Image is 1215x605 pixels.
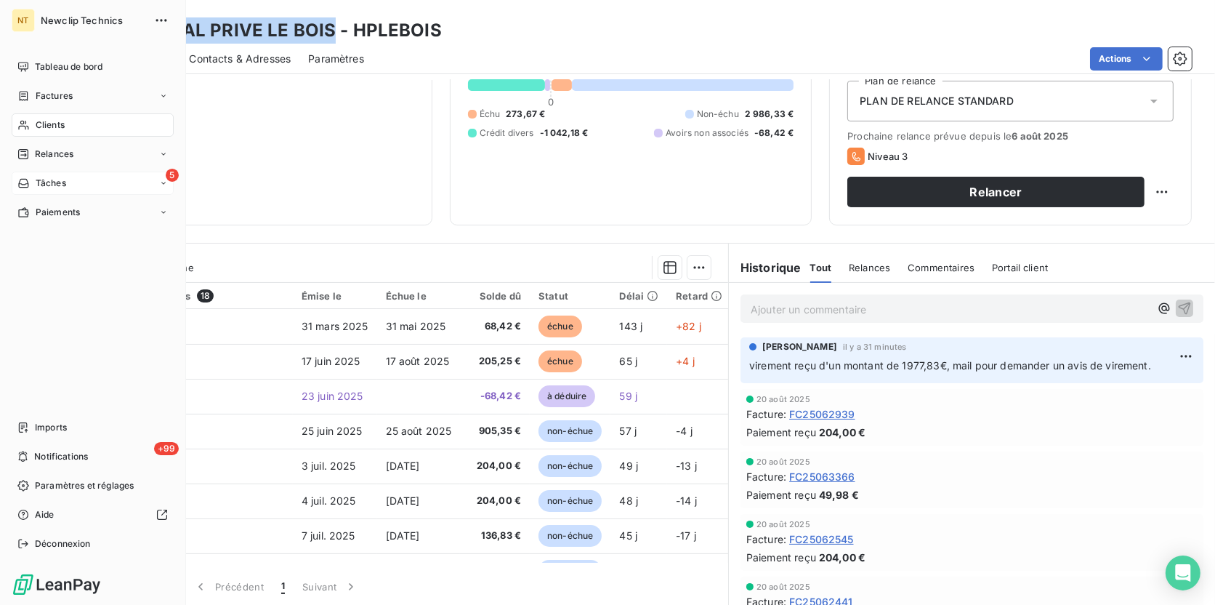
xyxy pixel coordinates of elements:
[810,262,832,273] span: Tout
[128,17,442,44] h3: HOPITAL PRIVE LE BOIS - HPLEBOIS
[819,487,859,502] span: 49,98 €
[789,406,855,422] span: FC25062939
[302,529,355,542] span: 7 juil. 2025
[746,469,786,484] span: Facture :
[619,460,638,472] span: 49 j
[538,385,595,407] span: à déduire
[197,289,214,302] span: 18
[746,425,816,440] span: Paiement reçu
[619,425,637,437] span: 57 j
[12,9,35,32] div: NT
[35,508,55,521] span: Aide
[847,130,1174,142] span: Prochaine relance prévue depuis le
[480,108,501,121] span: Échu
[35,421,67,434] span: Imports
[386,494,420,507] span: [DATE]
[538,455,602,477] span: non-échue
[273,572,294,602] button: 1
[868,151,908,162] span: Niveau 3
[548,96,554,108] span: 0
[185,572,273,602] button: Précédent
[619,494,638,507] span: 48 j
[666,127,748,140] span: Avoirs non associés
[789,532,854,547] span: FC25062545
[12,84,174,108] a: Factures
[754,127,794,140] span: -68,42 €
[819,550,865,565] span: 204,00 €
[538,316,582,337] span: échue
[12,143,174,166] a: Relances
[386,425,452,437] span: 25 août 2025
[35,537,91,550] span: Déconnexion
[386,460,420,472] span: [DATE]
[386,290,452,302] div: Échue le
[480,127,534,140] span: Crédit divers
[992,262,1048,273] span: Portail client
[302,390,363,402] span: 23 juin 2025
[676,494,697,507] span: -14 j
[619,355,637,367] span: 65 j
[12,416,174,439] a: Imports
[538,525,602,547] span: non-échue
[469,459,521,473] span: 204,00 €
[1012,130,1068,142] span: 6 août 2025
[847,177,1145,207] button: Relancer
[386,355,450,367] span: 17 août 2025
[35,60,102,73] span: Tableau de bord
[746,550,816,565] span: Paiement reçu
[469,290,521,302] div: Solde dû
[302,425,363,437] span: 25 juin 2025
[676,355,695,367] span: +4 j
[302,494,356,507] span: 4 juil. 2025
[762,340,837,353] span: [PERSON_NAME]
[538,490,602,512] span: non-échue
[12,55,174,79] a: Tableau de bord
[12,201,174,224] a: Paiements
[676,425,693,437] span: -4 j
[36,89,73,103] span: Factures
[302,320,368,332] span: 31 mars 2025
[538,290,602,302] div: Statut
[756,520,810,529] span: 20 août 2025
[849,262,890,273] span: Relances
[281,580,285,594] span: 1
[746,406,786,422] span: Facture :
[819,425,865,440] span: 204,00 €
[619,529,637,542] span: 45 j
[189,52,291,66] span: Contacts & Adresses
[386,529,420,542] span: [DATE]
[302,355,360,367] span: 17 juin 2025
[860,94,1014,108] span: PLAN DE RELANCE STANDARD
[908,262,974,273] span: Commentaires
[843,342,907,351] span: il y a 31 minutes
[756,582,810,591] span: 20 août 2025
[540,127,589,140] span: -1 042,18 €
[12,172,174,195] a: 5Tâches
[469,529,521,543] span: 136,83 €
[36,177,66,190] span: Tâches
[35,479,134,492] span: Paramètres et réglages
[676,320,701,332] span: +82 j
[41,15,145,26] span: Newclip Technics
[746,487,816,502] span: Paiement reçu
[538,560,602,582] span: non-échue
[100,289,284,302] div: Pièces comptables
[729,259,802,276] h6: Historique
[506,108,545,121] span: 273,67 €
[308,52,364,66] span: Paramètres
[749,359,1151,372] span: virement reçu d'un montant de 1977,83€, mail pour demander un avis de virement.
[1090,47,1163,71] button: Actions
[469,319,521,334] span: 68,42 €
[154,442,179,455] span: +99
[676,290,722,302] div: Retard
[469,424,521,438] span: 905,35 €
[302,460,356,472] span: 3 juil. 2025
[676,529,696,542] span: -17 j
[1166,556,1200,590] div: Open Intercom Messenger
[789,469,855,484] span: FC25063366
[469,389,521,404] span: -68,42 €
[538,350,582,372] span: échue
[12,503,174,526] a: Aide
[386,320,446,332] span: 31 mai 2025
[12,113,174,137] a: Clients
